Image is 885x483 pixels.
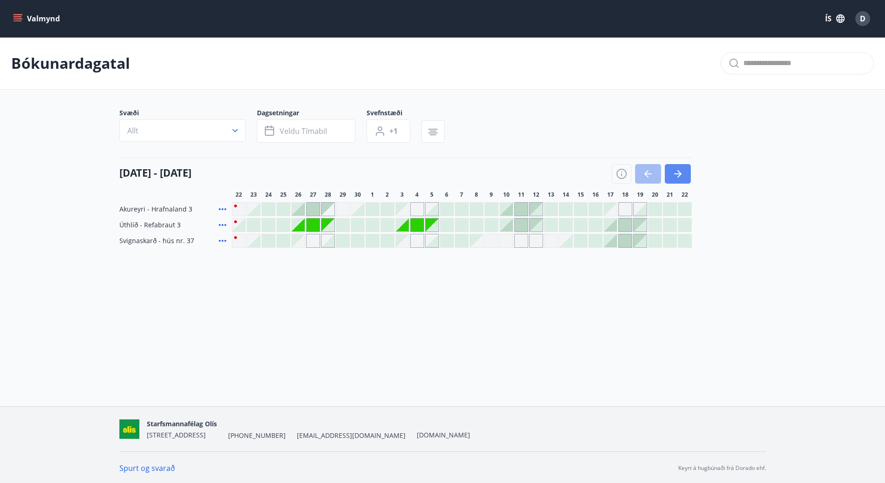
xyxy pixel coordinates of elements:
div: Gráir dagar eru ekki bókanlegir [603,202,617,216]
a: [DOMAIN_NAME] [417,430,470,439]
span: Svæði [119,108,257,119]
div: Gráir dagar eru ekki bókanlegir [514,234,528,248]
div: Gráir dagar eru ekki bókanlegir [410,218,424,232]
div: Gráir dagar eru ekki bókanlegir [544,234,558,248]
button: Allt [119,119,246,142]
span: 13 [548,191,554,198]
span: 6 [445,191,448,198]
button: D [852,7,874,30]
span: 12 [533,191,539,198]
span: 7 [460,191,463,198]
p: Bókunardagatal [11,53,130,73]
span: 21 [667,191,673,198]
div: Gráir dagar eru ekki bókanlegir [291,234,305,248]
button: menu [11,10,64,27]
span: 16 [592,191,599,198]
div: Gráir dagar eru ekki bókanlegir [499,234,513,248]
span: 22 [682,191,688,198]
span: 11 [518,191,524,198]
div: Gráir dagar eru ekki bókanlegir [470,234,484,248]
span: +1 [389,126,398,136]
div: Gráir dagar eru ekki bókanlegir [306,234,320,248]
div: Gráir dagar eru ekki bókanlegir [321,202,335,216]
span: 2 [386,191,389,198]
div: Gráir dagar eru ekki bókanlegir [410,202,424,216]
div: Gráir dagar eru ekki bókanlegir [291,218,305,232]
span: Starfsmannafélag Olís [147,419,217,428]
span: Veldu tímabil [280,126,327,136]
button: Veldu tímabil [257,119,355,143]
span: 15 [577,191,584,198]
div: Gráir dagar eru ekki bókanlegir [395,234,409,248]
span: Akureyri - Hrafnaland 3 [119,205,192,214]
span: Svefnstæði [367,108,421,119]
div: Gráir dagar eru ekki bókanlegir [395,218,409,232]
div: Gráir dagar eru ekki bókanlegir [485,234,498,248]
span: 10 [503,191,510,198]
span: 3 [400,191,404,198]
div: Gráir dagar eru ekki bókanlegir [232,234,246,248]
span: [EMAIL_ADDRESS][DOMAIN_NAME] [297,431,406,440]
button: +1 [367,119,410,143]
span: 4 [415,191,419,198]
span: 23 [250,191,257,198]
span: 19 [637,191,643,198]
span: [PHONE_NUMBER] [228,431,286,440]
span: Allt [127,126,138,136]
p: Keyrt á hugbúnaði frá Dorado ehf. [678,464,766,472]
div: Gráir dagar eru ekki bókanlegir [232,202,246,216]
span: Svignaskarð - hús nr. 37 [119,236,194,245]
div: Gráir dagar eru ekki bókanlegir [395,202,409,216]
button: ÍS [820,10,850,27]
div: Gráir dagar eru ekki bókanlegir [336,202,350,216]
div: Gráir dagar eru ekki bókanlegir [410,234,424,248]
span: Úthlíð - Refabraut 3 [119,220,181,230]
span: 18 [622,191,629,198]
div: Gráir dagar eru ekki bókanlegir [529,234,543,248]
span: 26 [295,191,302,198]
span: D [860,13,865,24]
span: 8 [475,191,478,198]
span: 1 [371,191,374,198]
span: [STREET_ADDRESS] [147,430,206,439]
span: 28 [325,191,331,198]
span: 27 [310,191,316,198]
div: Gráir dagar eru ekki bókanlegir [306,218,320,232]
h4: [DATE] - [DATE] [119,165,191,179]
span: 29 [340,191,346,198]
span: 22 [236,191,242,198]
span: 30 [354,191,361,198]
span: 9 [490,191,493,198]
span: Dagsetningar [257,108,367,119]
a: Spurt og svarað [119,463,175,473]
span: 17 [607,191,614,198]
span: 5 [430,191,433,198]
span: 25 [280,191,287,198]
span: 14 [563,191,569,198]
span: 24 [265,191,272,198]
span: 20 [652,191,658,198]
div: Gráir dagar eru ekki bókanlegir [618,202,632,216]
img: zKKfP6KOkzrV16rlOvXjekfVdEO6DedhVoT8lYfP.png [119,419,139,439]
